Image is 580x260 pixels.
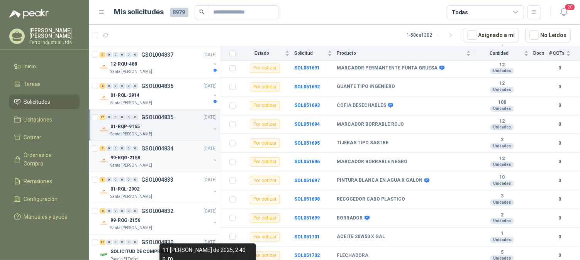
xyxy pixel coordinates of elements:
[337,140,388,146] b: TIJERAS TIPO SASTRE
[475,51,522,56] span: Cantidad
[119,115,125,120] div: 0
[24,213,68,221] span: Manuales y ayuda
[24,177,53,186] span: Remisiones
[132,115,138,120] div: 0
[294,253,320,258] b: SOL051702
[475,81,529,87] b: 12
[475,212,529,218] b: 2
[240,51,283,56] span: Estado
[475,118,529,125] b: 12
[132,240,138,245] div: 0
[141,177,173,182] p: GSOL004833
[294,234,320,240] a: SOL051701
[100,156,109,165] img: Company Logo
[132,52,138,57] div: 0
[565,3,575,11] span: 20
[24,133,42,142] span: Cotizar
[294,122,320,127] b: SOL051694
[141,146,173,151] p: GSOL004834
[100,240,105,245] div: 12
[250,157,280,167] div: Por cotizar
[100,62,109,72] img: Company Logo
[100,113,218,137] a: 27 0 0 0 0 0 GSOL004835[DATE] Company Logo01-RQP-9165Santa [PERSON_NAME]
[490,218,514,224] div: Unidades
[132,208,138,214] div: 0
[119,208,125,214] div: 0
[100,175,218,200] a: 1 0 0 0 0 0 GSOL004833[DATE] Company Logo01-RQL-2902Santa [PERSON_NAME]
[490,124,514,130] div: Unidades
[100,206,218,231] a: 8 0 0 0 0 0 GSOL004832[DATE] Company Logo99-RQG-2156Santa [PERSON_NAME]
[549,233,571,241] b: 0
[490,87,514,93] div: Unidades
[9,130,80,145] a: Cotizar
[110,154,140,162] p: 99-RQG-2158
[24,151,72,168] span: Órdenes de Compra
[337,215,363,221] b: BORRADOR
[294,196,320,202] b: SOL051698
[141,83,173,89] p: GSOL004836
[126,208,132,214] div: 0
[126,83,132,89] div: 0
[490,68,514,74] div: Unidades
[110,248,175,255] p: SOLICITUD DE COMPRA 2182
[113,240,119,245] div: 0
[9,112,80,127] a: Licitaciones
[294,103,320,108] b: SOL051693
[337,103,386,109] b: COFIA DESECHABLES
[126,146,132,151] div: 0
[106,83,112,89] div: 0
[126,177,132,182] div: 0
[9,192,80,206] a: Configuración
[549,46,580,61] th: # COTs
[100,187,109,197] img: Company Logo
[100,208,105,214] div: 8
[250,232,280,241] div: Por cotizar
[106,208,112,214] div: 0
[204,176,217,184] p: [DATE]
[24,98,51,106] span: Solicitudes
[204,145,217,152] p: [DATE]
[113,52,119,57] div: 0
[250,120,280,129] div: Por cotizar
[170,8,188,17] span: 8979
[9,174,80,189] a: Remisiones
[240,46,294,61] th: Estado
[337,51,465,56] span: Producto
[533,46,549,61] th: Docs
[9,9,49,19] img: Logo peakr
[337,234,385,240] b: ACEITE 20W50 X GAL
[557,5,571,19] button: 20
[549,252,571,259] b: 0
[549,51,565,56] span: # COTs
[119,83,125,89] div: 0
[110,186,139,193] p: 01-RQL-2902
[141,52,173,57] p: GSOL004837
[294,140,320,146] a: SOL051695
[106,115,112,120] div: 0
[141,208,173,214] p: GSOL004832
[199,9,205,15] span: search
[113,208,119,214] div: 0
[294,159,320,164] a: SOL051696
[100,50,218,75] a: 5 0 0 0 0 0 GSOL004837[DATE] Company Logo12-RQU-488Santa [PERSON_NAME]
[100,219,109,228] img: Company Logo
[100,125,109,134] img: Company Logo
[141,115,173,120] p: GSOL004835
[490,162,514,168] div: Unidades
[100,83,105,89] div: 2
[549,196,571,203] b: 0
[119,52,125,57] div: 0
[490,237,514,243] div: Unidades
[126,52,132,57] div: 0
[475,156,529,162] b: 12
[337,177,422,184] b: PINTURA BLANCA EN AGUA X GALON
[475,137,529,143] b: 2
[110,100,152,106] p: Santa [PERSON_NAME]
[113,115,119,120] div: 0
[475,250,529,256] b: 5
[250,213,280,223] div: Por cotizar
[9,148,80,171] a: Órdenes de Compra
[337,84,395,90] b: GUANTE TIPO INGENIERO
